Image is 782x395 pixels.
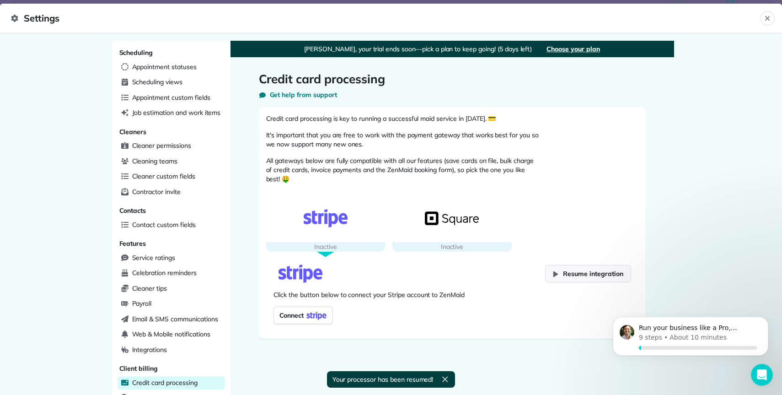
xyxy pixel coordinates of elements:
[441,243,464,251] span: Inactive
[132,284,167,293] span: Cleaner tips
[545,265,631,282] button: Resume integration
[751,364,773,386] iframe: Intercom live chat
[132,93,210,102] span: Appointment custom fields
[107,308,122,315] span: Help
[119,49,153,57] span: Scheduling
[118,266,225,280] a: Celebration reminders
[50,258,133,276] button: Ask a question
[132,62,197,71] span: Appointment statuses
[273,290,631,299] p: Click the button below to connect your Stripe account to ZenMaid
[46,286,91,322] button: Messages
[118,155,225,168] a: Cleaning teams
[266,130,541,149] p: It's important that you are free to work with the payment gateway that works best for you so we n...
[119,206,146,215] span: Contacts
[118,76,225,89] a: Scheduling views
[273,307,333,324] a: Connect
[132,314,218,324] span: Email & SMS communications
[132,141,191,150] span: Cleaner permissions
[11,11,761,26] span: Settings
[304,309,329,322] img: Connect Stripe button
[118,251,225,265] a: Service ratings
[266,114,541,123] p: Credit card processing is key to running a successful maid service in [DATE]. 💳
[137,286,183,322] button: Tasks
[314,243,337,251] span: Inactive
[118,297,225,311] a: Payroll
[32,41,86,51] div: [PERSON_NAME]
[51,308,86,315] span: Messages
[132,268,197,277] span: Celebration reminders
[118,170,225,184] a: Cleaner custom fields
[119,128,147,136] span: Cleaners
[132,330,210,339] span: Web & Mobile notifications
[132,108,221,117] span: Job estimation and work items
[91,286,137,322] button: Help
[161,4,177,20] div: Close
[304,44,532,54] span: [PERSON_NAME], your trial ends soon—pick a plan to keep going! (5 days left)
[68,4,117,20] h1: Messages
[118,60,225,74] a: Appointment statuses
[332,375,434,384] span: Your processor has been resumed!
[761,11,775,26] button: Close
[118,218,225,232] a: Contact custom fields
[119,239,146,248] span: Features
[132,378,198,387] span: Credit card processing
[132,253,175,262] span: Service ratings
[563,269,623,278] span: Resume integration
[273,265,327,283] img: Stripe
[132,77,182,87] span: Scheduling views
[118,106,225,120] a: Job estimation and work items
[266,156,541,184] p: All gateways below are fully compatible with all our features (save cards on file, bulk charge of...
[132,220,196,229] span: Contact custom fields
[132,172,195,181] span: Cleaner custom fields
[270,90,337,99] span: Get help from support
[87,41,113,51] div: • [DATE]
[132,187,181,196] span: Contractor invite
[151,308,169,315] span: Tasks
[259,72,646,87] h1: Credit card processing
[132,299,152,308] span: Payroll
[13,308,32,315] span: Home
[118,343,225,357] a: Integrations
[119,364,158,373] span: Client billing
[546,45,600,53] a: Choose your plan
[259,90,337,99] button: Get help from support
[118,376,225,390] a: Credit card processing
[599,306,782,370] iframe: Intercom notifications message
[118,282,225,296] a: Cleaner tips
[118,328,225,341] a: Web & Mobile notifications
[276,309,304,322] span: Connect
[118,185,225,199] a: Contractor invite
[132,157,177,166] span: Cleaning teams
[118,139,225,153] a: Cleaner permissions
[425,209,479,227] img: Square
[299,209,353,227] img: Stripe
[118,91,225,105] a: Appointment custom fields
[118,313,225,326] a: Email & SMS communications
[11,32,29,50] img: Profile image for Alexandre
[132,345,167,354] span: Integrations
